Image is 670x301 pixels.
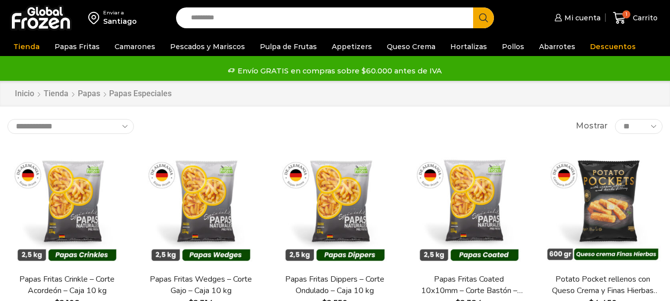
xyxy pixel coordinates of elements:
[576,120,608,132] span: Mostrar
[327,37,377,56] a: Appetizers
[165,37,250,56] a: Pescados y Mariscos
[50,37,105,56] a: Papas Fritas
[622,10,630,18] span: 1
[147,274,254,297] a: Papas Fritas Wedges – Corte Gajo – Caja 10 kg
[77,88,101,100] a: Papas
[110,37,160,56] a: Camarones
[549,274,657,297] a: Potato Pocket rellenos con Queso Crema y Finas Hierbas – Caja 8.4 kg
[43,88,69,100] a: Tienda
[562,13,601,23] span: Mi cuenta
[14,88,172,100] nav: Breadcrumb
[416,274,523,297] a: Papas Fritas Coated 10x10mm – Corte Bastón – Caja 10 kg
[497,37,529,56] a: Pollos
[281,274,388,297] a: Papas Fritas Dippers – Corte Ondulado – Caja 10 kg
[13,274,121,297] a: Papas Fritas Crinkle – Corte Acordeón – Caja 10 kg
[88,9,103,26] img: address-field-icon.svg
[8,37,45,56] a: Tienda
[7,119,134,134] select: Pedido de la tienda
[255,37,322,56] a: Pulpa de Frutas
[473,7,494,28] button: Search button
[534,37,580,56] a: Abarrotes
[103,16,137,26] div: Santiago
[445,37,492,56] a: Hortalizas
[382,37,440,56] a: Queso Crema
[585,37,641,56] a: Descuentos
[103,9,137,16] div: Enviar a
[630,13,658,23] span: Carrito
[610,6,660,30] a: 1 Carrito
[109,89,172,98] h1: Papas Especiales
[552,8,601,28] a: Mi cuenta
[14,88,35,100] a: Inicio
